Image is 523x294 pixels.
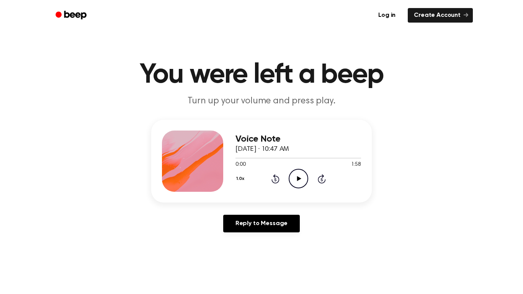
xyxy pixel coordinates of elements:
[351,161,361,169] span: 1:58
[114,95,409,108] p: Turn up your volume and press play.
[235,161,245,169] span: 0:00
[235,134,361,144] h3: Voice Note
[408,8,473,23] a: Create Account
[65,61,458,89] h1: You were left a beep
[235,146,289,153] span: [DATE] · 10:47 AM
[371,7,403,24] a: Log in
[223,215,300,232] a: Reply to Message
[235,172,247,185] button: 1.0x
[50,8,93,23] a: Beep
